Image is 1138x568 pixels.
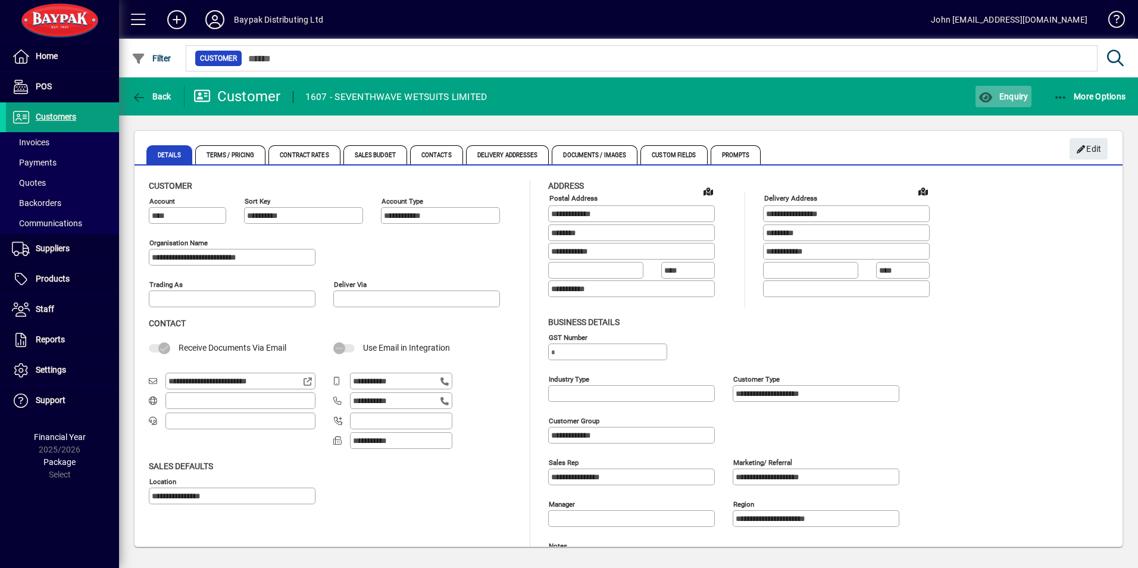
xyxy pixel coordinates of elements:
span: Reports [36,335,65,344]
span: Sales Budget [343,145,407,164]
mat-label: GST Number [549,333,587,341]
span: More Options [1053,92,1126,101]
span: Address [548,181,584,191]
span: Products [36,274,70,283]
a: Communications [6,213,119,233]
a: Settings [6,355,119,385]
mat-label: Customer group [549,416,599,425]
button: Back [129,86,174,107]
div: 1607 - SEVENTHWAVE WETSUITS LIMITED [305,88,487,107]
span: Filter [132,54,171,63]
span: Documents / Images [552,145,637,164]
a: Products [6,264,119,294]
button: Edit [1070,138,1108,160]
a: Reports [6,325,119,355]
mat-label: Location [149,477,176,485]
span: Customer [149,181,192,191]
span: Staff [36,304,54,314]
span: Invoices [12,138,49,147]
span: Contacts [410,145,463,164]
button: Profile [196,9,234,30]
mat-label: Sales rep [549,458,579,466]
mat-label: Manager [549,500,575,508]
mat-label: Marketing/ Referral [733,458,792,466]
span: Receive Documents Via Email [179,343,286,352]
span: Contact [149,319,186,328]
span: Custom Fields [640,145,707,164]
div: Baypak Distributing Ltd [234,10,323,29]
mat-label: Account Type [382,197,423,205]
a: Knowledge Base [1099,2,1123,41]
mat-label: Notes [549,541,567,550]
span: Edit [1076,139,1102,159]
a: View on map [699,182,718,201]
mat-label: Deliver via [334,280,367,289]
mat-label: Trading as [149,280,183,289]
button: More Options [1051,86,1129,107]
div: John [EMAIL_ADDRESS][DOMAIN_NAME] [931,10,1087,29]
span: Back [132,92,171,101]
span: Package [43,457,76,467]
app-page-header-button: Back [119,86,185,107]
a: Suppliers [6,234,119,264]
span: Financial Year [34,432,86,442]
span: Delivery Addresses [466,145,549,164]
button: Filter [129,48,174,69]
span: Support [36,395,65,405]
mat-label: Organisation name [149,239,208,247]
a: Staff [6,295,119,324]
button: Enquiry [976,86,1031,107]
span: Contract Rates [268,145,340,164]
a: POS [6,72,119,102]
a: View on map [914,182,933,201]
span: Enquiry [978,92,1028,101]
span: Communications [12,219,82,228]
span: Business details [548,317,620,327]
a: Backorders [6,193,119,213]
span: Details [146,145,192,164]
mat-label: Account [149,197,175,205]
span: Terms / Pricing [195,145,266,164]
button: Add [158,9,196,30]
mat-label: Sort key [245,197,270,205]
span: Home [36,51,58,61]
span: Suppliers [36,244,70,253]
mat-label: Industry type [549,374,589,383]
span: Backorders [12,198,61,208]
span: Sales defaults [149,461,213,471]
a: Home [6,42,119,71]
span: Quotes [12,178,46,188]
mat-label: Region [733,500,754,508]
span: Use Email in Integration [363,343,450,352]
a: Payments [6,152,119,173]
a: Quotes [6,173,119,193]
mat-label: Customer type [733,374,780,383]
span: Customer [200,52,237,64]
span: Customers [36,112,76,121]
span: Prompts [711,145,761,164]
a: Support [6,386,119,416]
div: Customer [193,87,281,106]
span: POS [36,82,52,91]
span: Settings [36,365,66,374]
a: Invoices [6,132,119,152]
span: Payments [12,158,57,167]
